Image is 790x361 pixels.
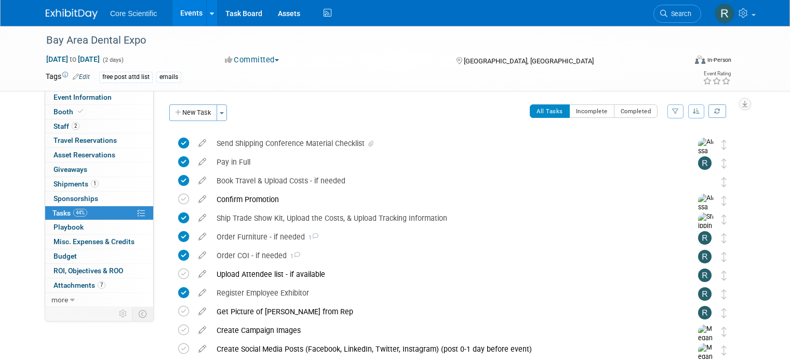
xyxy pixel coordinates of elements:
[211,153,677,171] div: Pay in Full
[715,4,734,23] img: Rachel Wolff
[698,138,714,175] img: Alissa Schlosser
[305,234,318,241] span: 1
[287,253,300,260] span: 1
[45,105,153,119] a: Booth
[51,296,68,304] span: more
[211,228,677,246] div: Order Furniture - if needed
[132,307,154,320] td: Toggle Event Tabs
[53,165,87,173] span: Giveaways
[68,55,78,63] span: to
[569,104,614,118] button: Incomplete
[114,307,132,320] td: Personalize Event Tab Strip
[91,180,99,188] span: 1
[193,270,211,279] a: edit
[102,57,124,63] span: (2 days)
[721,345,727,355] i: Move task
[698,306,712,319] img: Rachel Wolff
[53,151,115,159] span: Asset Reservations
[193,176,211,185] a: edit
[193,213,211,223] a: edit
[45,235,153,249] a: Misc. Expenses & Credits
[698,231,712,245] img: Rachel Wolff
[53,122,79,130] span: Staff
[464,57,594,65] span: [GEOGRAPHIC_DATA], [GEOGRAPHIC_DATA]
[46,71,90,83] td: Tags
[211,247,677,264] div: Order COI - if needed
[630,54,731,70] div: Event Format
[53,93,112,101] span: Event Information
[99,72,153,83] div: free post attd list
[193,139,211,148] a: edit
[53,136,117,144] span: Travel Reservations
[45,249,153,263] a: Budget
[721,252,727,262] i: Move task
[156,72,181,83] div: emails
[530,104,570,118] button: All Tasks
[45,163,153,177] a: Giveaways
[45,206,153,220] a: Tasks44%
[43,31,673,50] div: Bay Area Dental Expo
[698,156,712,170] img: Rachel Wolff
[221,55,283,65] button: Committed
[193,307,211,316] a: edit
[211,209,677,227] div: Ship Trade Show Kit, Upload the Costs, & Upload Tracking Information
[695,56,705,64] img: Format-Inperson.png
[698,269,712,282] img: Rachel Wolff
[721,140,727,150] i: Move task
[614,104,658,118] button: Completed
[193,195,211,204] a: edit
[211,284,677,302] div: Register Employee Exhibitor
[53,223,84,231] span: Playbook
[52,209,87,217] span: Tasks
[169,104,217,121] button: New Task
[53,194,98,203] span: Sponsorships
[721,289,727,299] i: Move task
[721,233,727,243] i: Move task
[211,265,677,283] div: Upload Attendee list - if available
[53,266,123,275] span: ROI, Objectives & ROO
[698,250,712,263] img: Rachel Wolff
[721,327,727,337] i: Move task
[53,237,135,246] span: Misc. Expenses & Credits
[193,251,211,260] a: edit
[721,271,727,280] i: Move task
[46,9,98,19] img: ExhibitDay
[193,326,211,335] a: edit
[73,209,87,217] span: 44%
[667,10,691,18] span: Search
[45,148,153,162] a: Asset Reservations
[708,104,726,118] a: Refresh
[193,232,211,242] a: edit
[45,177,153,191] a: Shipments1
[193,288,211,298] a: edit
[45,264,153,278] a: ROI, Objectives & ROO
[721,177,727,187] i: Move task
[45,293,153,307] a: more
[78,109,83,114] i: Booth reservation complete
[73,73,90,81] a: Edit
[721,158,727,168] i: Move task
[703,71,731,76] div: Event Rating
[707,56,731,64] div: In-Person
[45,119,153,133] a: Staff2
[698,287,712,301] img: Rachel Wolff
[211,191,677,208] div: Confirm Promotion
[721,196,727,206] i: Move task
[698,212,714,258] img: Shipping Team
[721,308,727,318] i: Move task
[193,344,211,354] a: edit
[110,9,157,18] span: Core Scientific
[53,180,99,188] span: Shipments
[53,281,105,289] span: Attachments
[211,340,677,358] div: Create Social Media Posts (Facebook, LinkedIn, Twitter, Instagram) (post 0-1 day before event)
[45,220,153,234] a: Playbook
[698,194,714,231] img: Alissa Schlosser
[45,192,153,206] a: Sponsorships
[721,215,727,224] i: Move task
[653,5,701,23] a: Search
[98,281,105,289] span: 7
[53,108,85,116] span: Booth
[211,172,677,190] div: Book Travel & Upload Costs - if needed
[211,303,677,320] div: Get Picture of [PERSON_NAME] from Rep
[211,135,677,152] div: Send Shipping Conference Material Checklist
